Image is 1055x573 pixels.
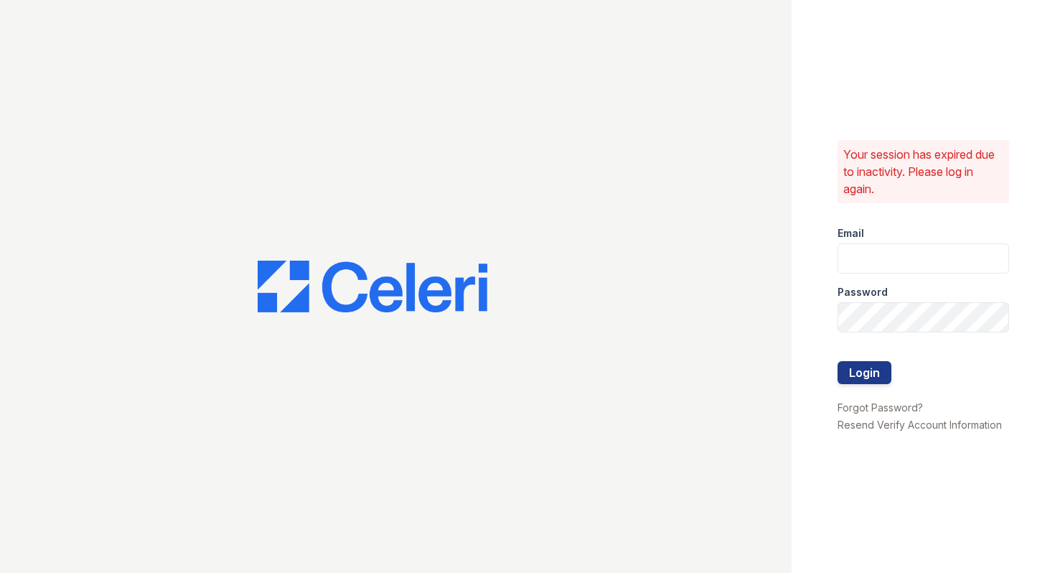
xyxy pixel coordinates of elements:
[843,146,1004,197] p: Your session has expired due to inactivity. Please log in again.
[258,261,487,312] img: CE_Logo_Blue-a8612792a0a2168367f1c8372b55b34899dd931a85d93a1a3d3e32e68fde9ad4.png
[838,285,888,299] label: Password
[838,401,923,414] a: Forgot Password?
[838,226,864,241] label: Email
[838,419,1002,431] a: Resend Verify Account Information
[838,361,891,384] button: Login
